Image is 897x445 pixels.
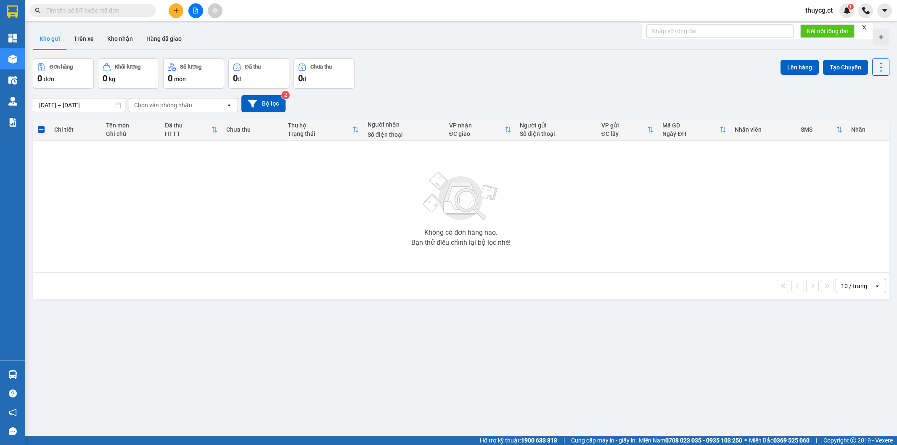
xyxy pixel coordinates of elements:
div: Chọn văn phòng nhận [134,101,192,109]
span: 0 [298,73,303,83]
span: Kết nối tổng đài [807,26,848,36]
button: Bộ lọc [241,95,286,112]
div: 10 / trang [841,282,867,290]
div: Số điện thoại [368,131,441,138]
span: plus [173,8,179,13]
input: Nhập số tổng đài [646,24,794,38]
div: Ghi chú [106,130,156,137]
sup: 2 [281,91,290,99]
div: Tạo kho hàng mới [873,29,889,45]
span: thuycg.ct [799,5,839,16]
svg: open [226,102,233,109]
img: phone-icon [862,7,870,14]
button: plus [169,3,183,18]
button: Chưa thu0đ [294,58,355,89]
input: Tìm tên, số ĐT hoặc mã đơn [46,6,146,15]
span: question-circle [9,389,17,397]
div: Trạng thái [288,130,352,137]
button: Tạo Chuyến [823,60,868,75]
strong: 1900 633 818 [521,437,557,444]
button: Lên hàng [781,60,819,75]
div: HTTT [165,130,211,137]
span: notification [9,408,17,416]
span: 0 [103,73,107,83]
strong: 0708 023 035 - 0935 103 250 [665,437,742,444]
span: caret-down [881,7,889,14]
img: warehouse-icon [8,370,17,379]
button: Hàng đã giao [140,29,188,49]
span: close [861,24,867,30]
th: Toggle SortBy [796,119,847,141]
div: ĐC giao [449,130,505,137]
th: Toggle SortBy [658,119,730,141]
div: Mã GD [662,122,720,129]
input: Select a date range. [33,98,125,112]
strong: 0369 525 060 [773,437,810,444]
span: đơn [44,76,54,82]
div: Đã thu [165,122,211,129]
div: ĐC lấy [601,130,648,137]
div: VP gửi [601,122,648,129]
div: Chưa thu [226,126,279,133]
div: Chi tiết [54,126,98,133]
span: 0 [233,73,238,83]
button: aim [208,3,222,18]
button: Khối lượng0kg [98,58,159,89]
div: Nhân viên [735,126,792,133]
div: Thu hộ [288,122,352,129]
img: logo-vxr [7,5,18,18]
button: Đã thu0đ [228,58,289,89]
div: Số điện thoại [520,130,593,137]
button: Kho nhận [101,29,140,49]
sup: 1 [848,4,854,10]
span: Hỗ trợ kỹ thuật: [480,436,557,445]
button: file-add [188,3,203,18]
th: Toggle SortBy [597,119,659,141]
span: | [816,436,817,445]
span: ⚪️ [744,439,747,442]
span: Cung cấp máy in - giấy in: [571,436,637,445]
button: Đơn hàng0đơn [33,58,94,89]
span: aim [212,8,218,13]
img: warehouse-icon [8,97,17,106]
span: 0 [168,73,172,83]
th: Toggle SortBy [283,119,363,141]
div: Người gửi [520,122,593,129]
button: caret-down [877,3,892,18]
div: Khối lượng [115,64,140,70]
div: Chưa thu [310,64,332,70]
div: Nhãn [851,126,885,133]
div: VP nhận [449,122,505,129]
span: message [9,427,17,435]
div: Số lượng [180,64,201,70]
span: đ [238,76,241,82]
span: 1 [849,4,852,10]
span: kg [109,76,115,82]
div: Người nhận [368,121,441,128]
div: Ngày ĐH [662,130,720,137]
img: warehouse-icon [8,76,17,85]
button: Số lượng0món [163,58,224,89]
div: Bạn thử điều chỉnh lại bộ lọc nhé! [411,239,511,246]
img: dashboard-icon [8,34,17,42]
span: | [564,436,565,445]
div: Không có đơn hàng nào. [424,229,497,236]
div: Đơn hàng [50,64,73,70]
span: đ [303,76,306,82]
span: file-add [193,8,198,13]
img: warehouse-icon [8,55,17,64]
svg: open [874,283,881,289]
span: Miền Bắc [749,436,810,445]
img: solution-icon [8,118,17,127]
th: Toggle SortBy [161,119,222,141]
img: icon-new-feature [843,7,851,14]
span: món [174,76,186,82]
span: 0 [37,73,42,83]
div: Tên món [106,122,156,129]
button: Kết nối tổng đài [800,24,855,38]
div: SMS [801,126,836,133]
button: Trên xe [67,29,101,49]
th: Toggle SortBy [445,119,516,141]
button: Kho gửi [33,29,67,49]
span: copyright [850,437,856,443]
